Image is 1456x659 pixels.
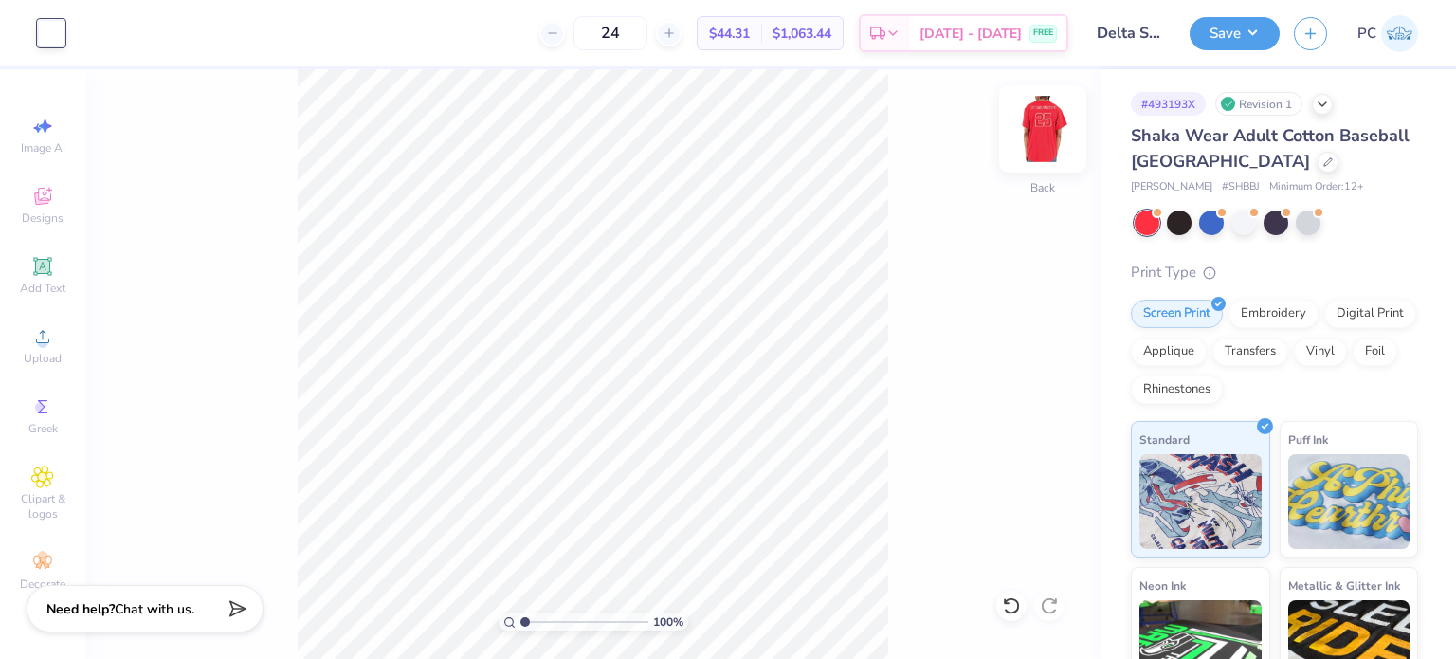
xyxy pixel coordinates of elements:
[1139,430,1190,449] span: Standard
[20,577,65,592] span: Decorate
[1033,27,1053,40] span: FREE
[1131,300,1223,328] div: Screen Print
[22,211,64,226] span: Designs
[1381,15,1418,52] img: Priyanka Choudhary
[1222,179,1260,195] span: # SHBBJ
[20,281,65,296] span: Add Text
[1030,179,1055,196] div: Back
[46,600,115,618] strong: Need help?
[1288,454,1410,549] img: Puff Ink
[1212,338,1288,366] div: Transfers
[21,140,65,156] span: Image AI
[1215,92,1302,116] div: Revision 1
[1131,375,1223,404] div: Rhinestones
[9,491,76,522] span: Clipart & logos
[1269,179,1364,195] span: Minimum Order: 12 +
[709,24,750,44] span: $44.31
[1131,262,1418,284] div: Print Type
[573,16,647,50] input: – –
[1357,15,1418,52] a: PC
[24,351,62,366] span: Upload
[1294,338,1347,366] div: Vinyl
[919,24,1022,44] span: [DATE] - [DATE]
[115,600,194,618] span: Chat with us.
[1139,454,1262,549] img: Standard
[1131,338,1207,366] div: Applique
[1228,300,1319,328] div: Embroidery
[1324,300,1416,328] div: Digital Print
[653,613,683,631] span: 100 %
[1005,91,1081,167] img: Back
[1131,124,1410,173] span: Shaka Wear Adult Cotton Baseball [GEOGRAPHIC_DATA]
[1139,576,1186,595] span: Neon Ink
[1131,92,1206,116] div: # 493193X
[1353,338,1397,366] div: Foil
[1288,576,1400,595] span: Metallic & Glitter Ink
[1083,14,1175,52] input: Untitled Design
[28,421,58,436] span: Greek
[773,24,831,44] span: $1,063.44
[1131,179,1212,195] span: [PERSON_NAME]
[1357,23,1376,45] span: PC
[1288,430,1328,449] span: Puff Ink
[1190,17,1280,50] button: Save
